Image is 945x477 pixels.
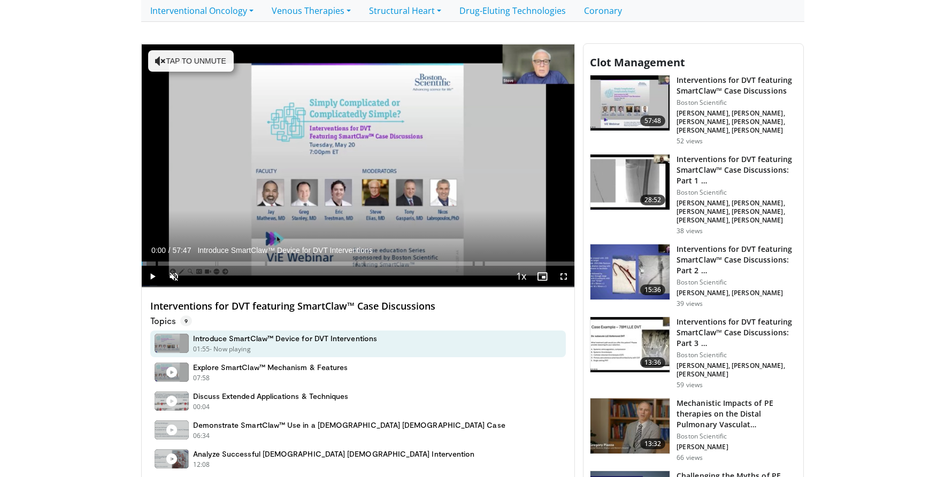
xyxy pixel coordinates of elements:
span: 57:48 [640,116,666,126]
h4: Explore SmartClaw™ Mechanism & Features [193,363,348,372]
h4: Introduce SmartClaw™ Device for DVT Interventions [193,334,377,343]
button: Unmute [163,266,185,287]
p: 52 views [677,137,703,145]
p: 01:55 [193,344,210,354]
img: 4caf57cf-5f7b-481c-8355-26418ca1cbc4.150x105_q85_crop-smart_upscale.jpg [590,398,670,454]
h3: Interventions for DVT featuring SmartClaw™ Case Discussions [677,75,797,96]
p: Topics [150,316,192,326]
button: Play [142,266,163,287]
span: 13:36 [640,357,666,368]
span: Clot Management [590,55,685,70]
h4: Demonstrate SmartClaw™ Use in a [DEMOGRAPHIC_DATA] [DEMOGRAPHIC_DATA] Case [193,420,505,430]
h3: Interventions for DVT featuring SmartClaw™ Case Discussions: Part 2 … [677,244,797,276]
p: Boston Scientific [677,278,797,287]
p: 07:58 [193,373,210,383]
span: / [168,246,171,255]
p: Boston Scientific [677,188,797,197]
div: Progress Bar [142,261,575,266]
a: 13:36 Interventions for DVT featuring SmartClaw™ Case Discussions: Part 3 … Boston Scientific [PE... [590,317,797,389]
p: [PERSON_NAME], [PERSON_NAME], [PERSON_NAME], [PERSON_NAME], [PERSON_NAME], [PERSON_NAME] [677,199,797,225]
p: - Now playing [210,344,251,354]
h3: Mechanistic Impacts of PE therapies on the Distal Pulmonary Vasculat… [677,398,797,430]
p: 38 views [677,227,703,235]
p: 59 views [677,381,703,389]
p: [PERSON_NAME], [PERSON_NAME], [PERSON_NAME] [677,361,797,379]
p: Boston Scientific [677,432,797,441]
a: 57:48 Interventions for DVT featuring SmartClaw™ Case Discussions Boston Scientific [PERSON_NAME]... [590,75,797,145]
span: 9 [180,316,192,326]
span: 15:36 [640,284,666,295]
p: 00:04 [193,402,210,412]
p: Boston Scientific [677,351,797,359]
span: Introduce SmartClaw™ Device for DVT Interventions [197,245,372,255]
p: Boston Scientific [677,98,797,107]
h4: Interventions for DVT featuring SmartClaw™ Case Discussions [150,301,566,312]
p: 39 views [677,299,703,308]
a: 28:52 Interventions for DVT featuring SmartClaw™ Case Discussions: Part 1 … Boston Scientific [PE... [590,154,797,235]
h3: Interventions for DVT featuring SmartClaw™ Case Discussions: Part 3 … [677,317,797,349]
span: 28:52 [640,195,666,205]
img: f80d5c17-e695-4770-8d66-805e03df8342.150x105_q85_crop-smart_upscale.jpg [590,75,670,131]
span: 0:00 [151,246,166,255]
span: 57:47 [172,246,191,255]
h4: Discuss Extended Applications & Techniques [193,391,349,401]
button: Playback Rate [510,266,532,287]
button: Fullscreen [553,266,574,287]
p: 12:08 [193,460,210,470]
a: 15:36 Interventions for DVT featuring SmartClaw™ Case Discussions: Part 2 … Boston Scientific [PE... [590,244,797,308]
img: c9201aff-c63c-4c30-aa18-61314b7b000e.150x105_q85_crop-smart_upscale.jpg [590,244,670,300]
p: [PERSON_NAME], [PERSON_NAME], [PERSON_NAME], [PERSON_NAME], [PERSON_NAME], [PERSON_NAME] [677,109,797,135]
span: 13:32 [640,438,666,449]
img: c7c8053f-07ab-4f92-a446-8a4fb167e281.150x105_q85_crop-smart_upscale.jpg [590,317,670,373]
button: Tap to unmute [148,50,234,72]
a: 13:32 Mechanistic Impacts of PE therapies on the Distal Pulmonary Vasculat… Boston Scientific [PE... [590,398,797,462]
img: 8e34a565-0f1f-4312-bf6d-12e5c78bba72.150x105_q85_crop-smart_upscale.jpg [590,155,670,210]
h4: Analyze Successful [DEMOGRAPHIC_DATA] [DEMOGRAPHIC_DATA] Intervention [193,449,475,459]
video-js: Video Player [142,44,575,288]
button: Enable picture-in-picture mode [532,266,553,287]
p: 06:34 [193,431,210,441]
p: [PERSON_NAME], [PERSON_NAME] [677,289,797,297]
p: [PERSON_NAME] [677,443,797,451]
p: 66 views [677,453,703,462]
h3: Interventions for DVT featuring SmartClaw™ Case Discussions: Part 1 … [677,154,797,186]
